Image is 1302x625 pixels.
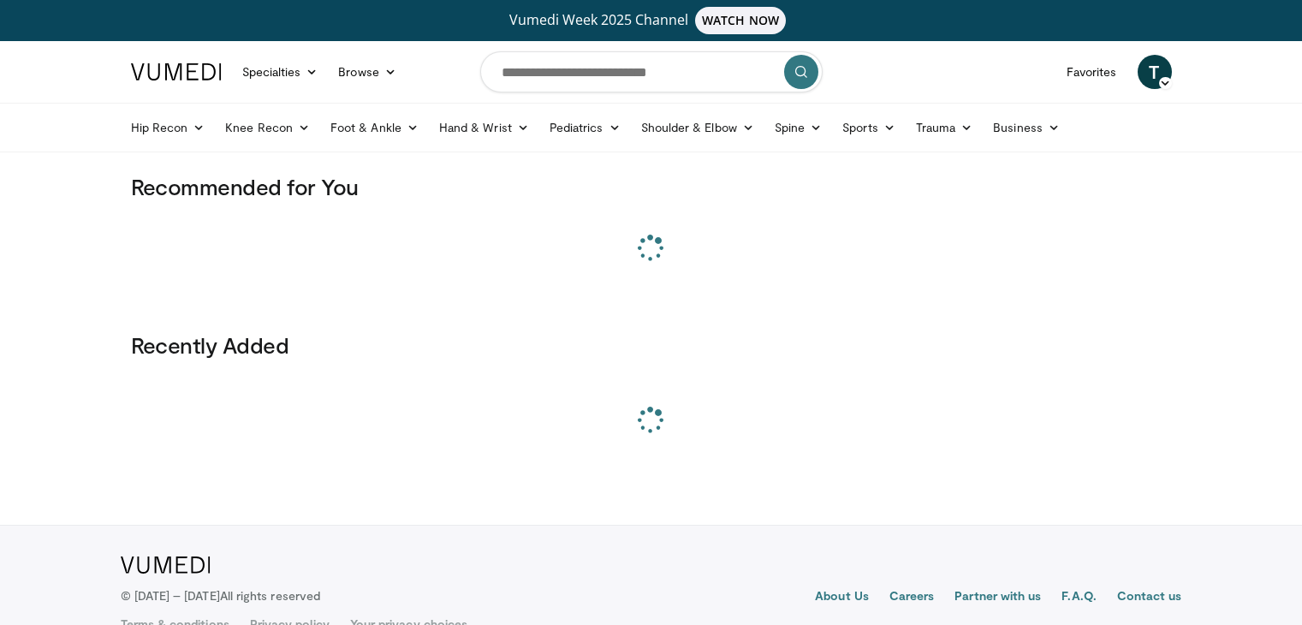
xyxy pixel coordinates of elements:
a: F.A.Q. [1061,587,1096,608]
span: WATCH NOW [695,7,786,34]
a: Careers [889,587,935,608]
a: Partner with us [954,587,1041,608]
span: All rights reserved [220,588,320,603]
a: Spine [764,110,832,145]
a: Specialties [232,55,329,89]
a: Foot & Ankle [320,110,429,145]
a: Shoulder & Elbow [631,110,764,145]
input: Search topics, interventions [480,51,823,92]
a: About Us [815,587,869,608]
a: Browse [328,55,407,89]
a: Favorites [1056,55,1127,89]
a: Hand & Wrist [429,110,539,145]
img: VuMedi Logo [131,63,222,80]
a: T [1138,55,1172,89]
a: Trauma [906,110,984,145]
a: Pediatrics [539,110,631,145]
a: Business [983,110,1070,145]
img: VuMedi Logo [121,557,211,574]
a: Hip Recon [121,110,216,145]
a: Sports [832,110,906,145]
a: Knee Recon [215,110,320,145]
h3: Recently Added [131,331,1172,359]
p: © [DATE] – [DATE] [121,587,321,604]
a: Contact us [1117,587,1182,608]
h3: Recommended for You [131,173,1172,200]
a: Vumedi Week 2025 ChannelWATCH NOW [134,7,1169,34]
